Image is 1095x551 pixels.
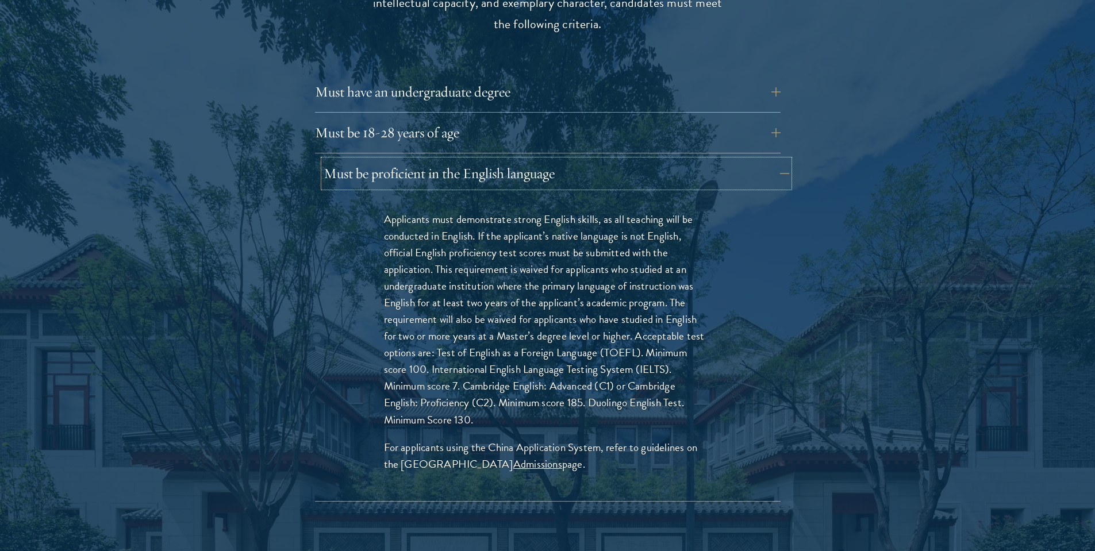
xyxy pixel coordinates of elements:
[315,119,781,147] button: Must be 18-28 years of age
[324,160,789,187] button: Must be proficient in the English language
[384,439,712,472] p: For applicants using the China Application System, refer to guidelines on the [GEOGRAPHIC_DATA] p...
[315,78,781,106] button: Must have an undergraduate degree
[513,456,562,472] a: Admissions
[384,211,712,428] p: Applicants must demonstrate strong English skills, as all teaching will be conducted in English. ...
